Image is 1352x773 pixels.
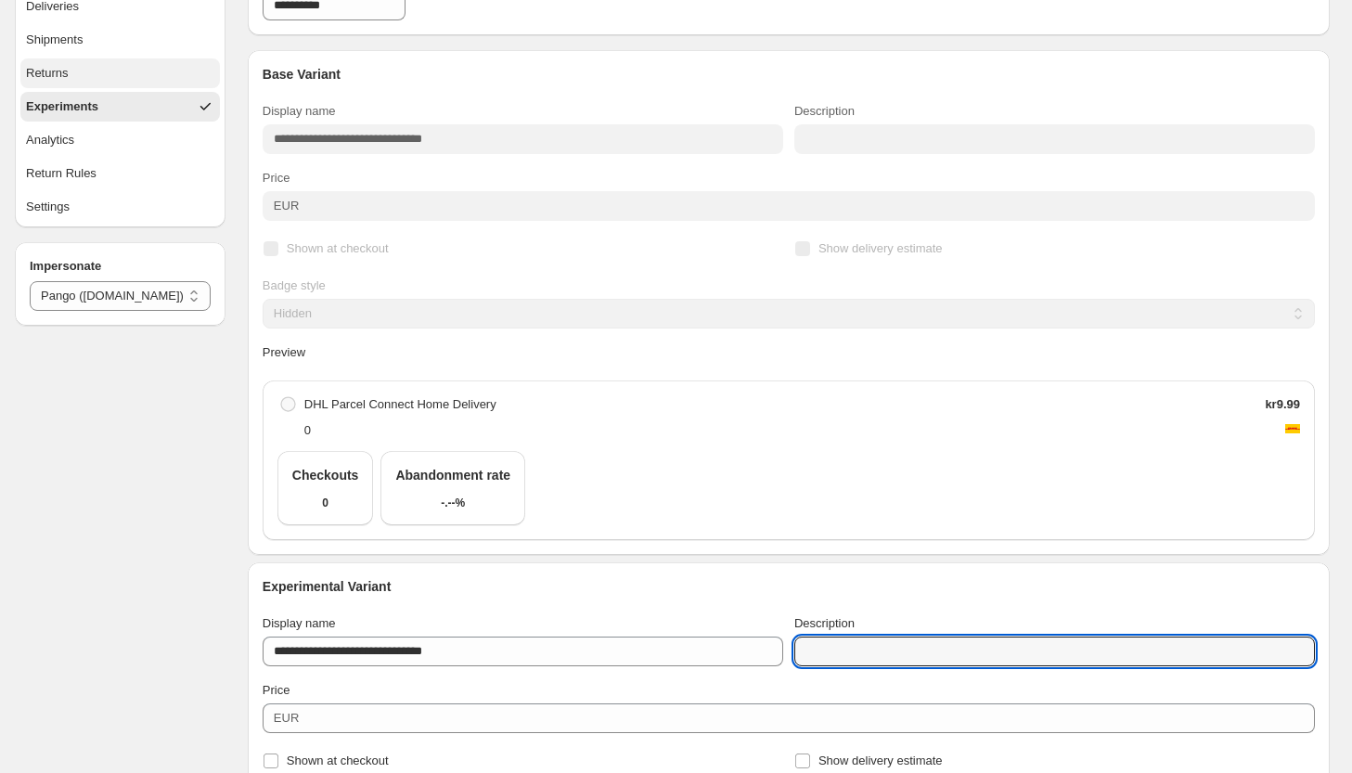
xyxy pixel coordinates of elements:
[263,65,1315,84] h3: Base Variant
[26,31,83,49] div: Shipments
[1285,421,1300,436] img: Logo
[30,257,211,276] h4: Impersonate
[818,754,943,767] span: Show delivery estimate
[20,125,220,155] button: Analytics
[304,421,496,440] div: 0
[263,616,336,630] span: Display name
[395,466,510,484] p: Abandonment rate
[794,104,855,118] span: Description
[274,199,299,213] span: EUR
[441,496,465,510] p: -.--%
[263,683,290,697] span: Price
[26,97,98,116] div: Experiments
[26,64,69,83] div: Returns
[287,754,389,767] span: Shown at checkout
[20,58,220,88] button: Returns
[794,616,855,630] span: Description
[20,25,220,55] button: Shipments
[263,278,326,292] span: Badge style
[274,711,299,725] span: EUR
[26,164,97,183] div: Return Rules
[818,241,943,255] span: Show delivery estimate
[20,92,220,122] button: Experiments
[1265,395,1300,414] p: kr 9.99
[263,345,305,359] span: Preview
[20,159,220,188] button: Return Rules
[322,496,328,510] p: 0
[26,198,70,216] div: Settings
[26,131,74,149] div: Analytics
[263,104,336,118] span: Display name
[304,395,496,414] p: DHL Parcel Connect Home Delivery
[287,241,389,255] span: Shown at checkout
[263,577,1315,596] h3: Experimental Variant
[292,466,359,484] p: Checkouts
[20,192,220,222] button: Settings
[263,171,290,185] span: Price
